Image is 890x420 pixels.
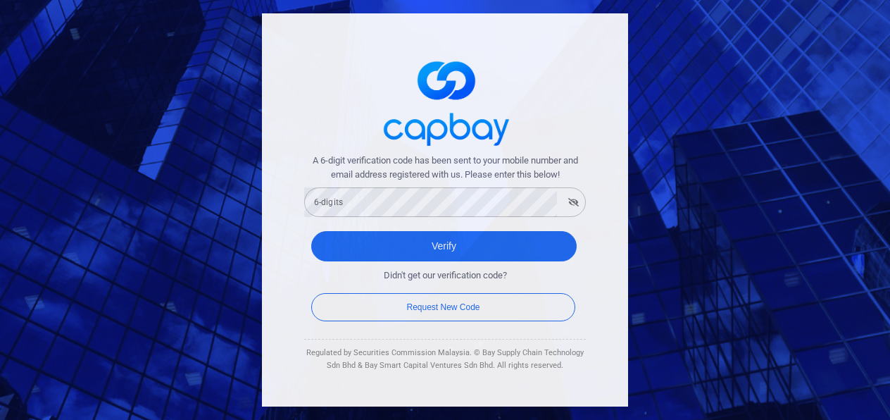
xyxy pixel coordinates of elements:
div: Regulated by Securities Commission Malaysia. © Bay Supply Chain Technology Sdn Bhd & Bay Smart Ca... [304,347,586,371]
span: A 6-digit verification code has been sent to your mobile number and email address registered with... [304,154,586,183]
img: logo [375,49,515,154]
button: Request New Code [311,293,575,321]
span: Didn't get our verification code? [384,268,507,283]
button: Verify [311,231,577,261]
